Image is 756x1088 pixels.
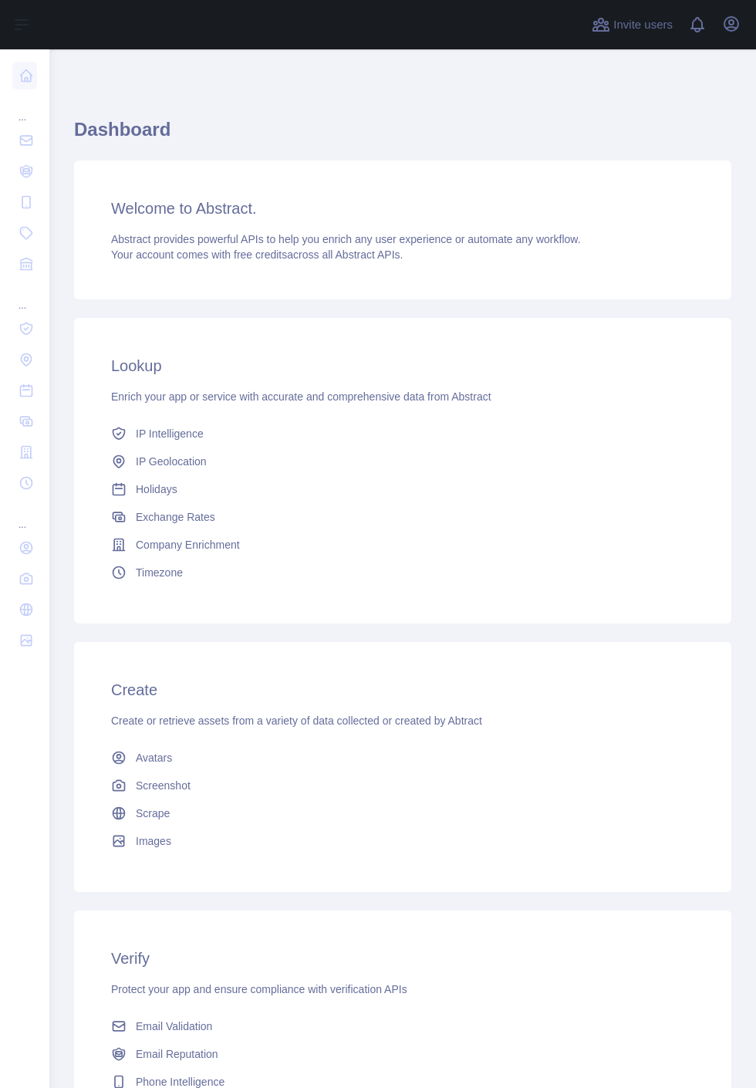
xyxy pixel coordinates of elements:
[136,806,170,821] span: Scrape
[105,1012,700,1040] a: Email Validation
[111,390,491,403] span: Enrich your app or service with accurate and comprehensive data from Abstract
[105,475,700,503] a: Holidays
[136,454,207,469] span: IP Geolocation
[136,778,191,793] span: Screenshot
[136,750,172,765] span: Avatars
[136,1019,212,1034] span: Email Validation
[105,420,700,448] a: IP Intelligence
[12,281,37,312] div: ...
[111,679,694,701] h3: Create
[105,1040,700,1068] a: Email Reputation
[111,248,403,261] span: Your account comes with across all Abstract APIs.
[12,500,37,531] div: ...
[136,833,171,849] span: Images
[136,481,177,497] span: Holidays
[111,948,694,969] h3: Verify
[136,1046,218,1062] span: Email Reputation
[105,559,700,586] a: Timezone
[111,715,482,727] span: Create or retrieve assets from a variety of data collected or created by Abtract
[234,248,287,261] span: free credits
[12,93,37,123] div: ...
[136,537,240,552] span: Company Enrichment
[111,233,581,245] span: Abstract provides powerful APIs to help you enrich any user experience or automate any workflow.
[111,198,694,219] h3: Welcome to Abstract.
[613,16,673,34] span: Invite users
[136,509,215,525] span: Exchange Rates
[136,565,183,580] span: Timezone
[111,983,407,995] span: Protect your app and ensure compliance with verification APIs
[74,117,731,154] h1: Dashboard
[589,12,676,37] button: Invite users
[105,827,700,855] a: Images
[105,772,700,799] a: Screenshot
[136,426,204,441] span: IP Intelligence
[105,799,700,827] a: Scrape
[105,744,700,772] a: Avatars
[105,503,700,531] a: Exchange Rates
[105,448,700,475] a: IP Geolocation
[111,355,694,377] h3: Lookup
[105,531,700,559] a: Company Enrichment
